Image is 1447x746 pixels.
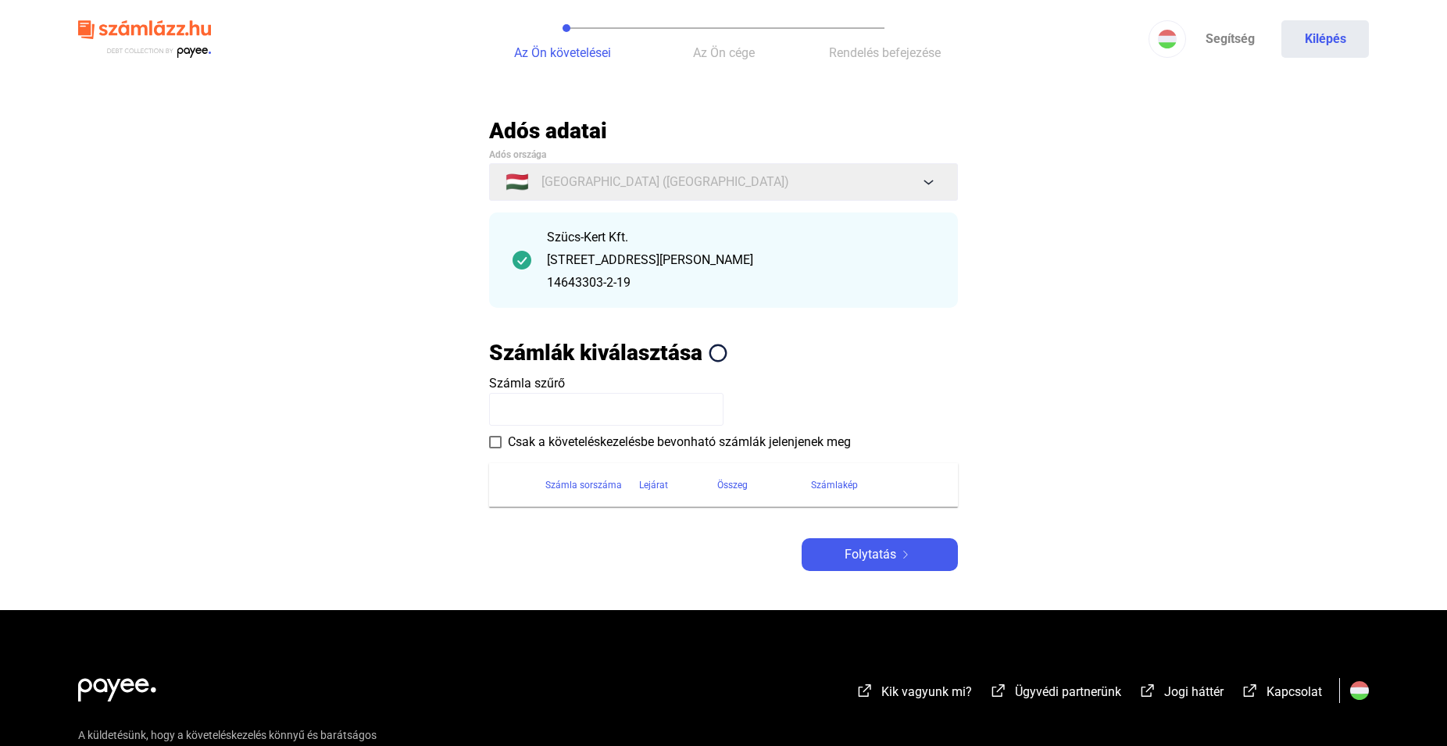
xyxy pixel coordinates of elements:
[489,163,958,201] button: 🇭🇺[GEOGRAPHIC_DATA] ([GEOGRAPHIC_DATA])
[802,538,958,571] button: Folytatásarrow-right-white
[896,551,915,559] img: arrow-right-white
[489,339,702,366] h2: Számlák kiválasztása
[845,545,896,564] span: Folytatás
[547,251,934,269] div: [STREET_ADDRESS][PERSON_NAME]
[811,476,939,494] div: Számlakép
[489,376,565,391] span: Számla szűrő
[545,476,639,494] div: Számla sorszáma
[1149,20,1186,58] button: HU
[717,476,748,494] div: Összeg
[1350,681,1369,700] img: HU.svg
[829,45,941,60] span: Rendelés befejezése
[989,687,1121,701] a: external-link-whiteÜgyvédi partnerünk
[547,273,934,292] div: 14643303-2-19
[639,476,668,494] div: Lejárat
[1138,683,1157,698] img: external-link-white
[1241,683,1259,698] img: external-link-white
[489,117,958,145] h2: Adós adatai
[1015,684,1121,699] span: Ügyvédi partnerünk
[1267,684,1322,699] span: Kapcsolat
[514,45,611,60] span: Az Ön követelései
[545,476,622,494] div: Számla sorszáma
[717,476,811,494] div: Összeg
[989,683,1008,698] img: external-link-white
[547,228,934,247] div: Szücs-Kert Kft.
[811,476,858,494] div: Számlakép
[78,669,156,701] img: white-payee-white-dot.svg
[78,14,211,65] img: szamlazzhu-logo
[1164,684,1224,699] span: Jogi háttér
[513,251,531,269] img: checkmark-darker-green-circle
[1138,687,1224,701] a: external-link-whiteJogi háttér
[508,433,851,452] span: Csak a követeléskezelésbe bevonható számlák jelenjenek meg
[1186,20,1274,58] a: Segítség
[489,149,546,160] span: Adós országa
[1281,20,1369,58] button: Kilépés
[1241,687,1322,701] a: external-link-whiteKapcsolat
[693,45,755,60] span: Az Ön cége
[1158,30,1177,48] img: HU
[856,687,972,701] a: external-link-whiteKik vagyunk mi?
[639,476,717,494] div: Lejárat
[541,173,789,191] span: [GEOGRAPHIC_DATA] ([GEOGRAPHIC_DATA])
[856,683,874,698] img: external-link-white
[506,173,529,191] span: 🇭🇺
[881,684,972,699] span: Kik vagyunk mi?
